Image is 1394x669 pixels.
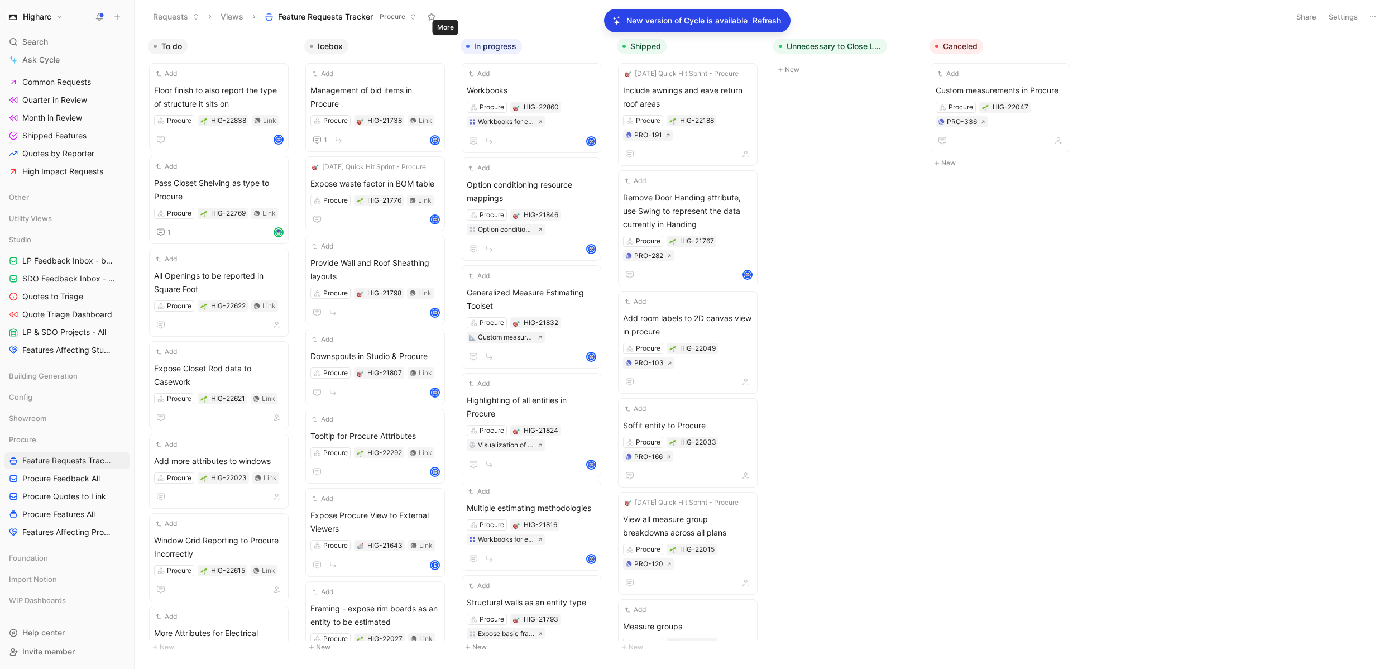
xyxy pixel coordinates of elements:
button: Add [623,175,648,187]
button: Views [215,8,248,25]
span: Showroom [9,413,46,424]
img: 🎯 [357,290,363,297]
span: View all measure group breakdowns across all plans [623,513,753,539]
span: [DATE] Quick Hit Sprint - Procure [635,68,739,79]
a: Month in Review [4,109,130,126]
img: 🎯 [312,164,319,170]
img: avatar [431,216,439,223]
div: HIG-22622 [211,300,246,312]
span: Include awnings and eave return roof areas [623,84,753,111]
button: 🌱 [200,209,208,217]
div: Procure [167,472,191,484]
span: Building Generation [9,370,78,381]
span: Expose waste factor in BOM table [310,177,440,190]
div: Config [4,389,130,409]
div: Link [262,208,276,219]
button: 🎯 [356,117,364,125]
div: 🎯 [512,211,520,219]
div: HIG-22033 [680,437,716,448]
button: Settings [1324,9,1363,25]
a: AddMultiple estimating methodologiesProcureWorkbooks for estimating methodology controlavatar [462,481,601,571]
a: AddGeneralized Measure Estimating ToolsetProcure📐Custom measurementsavatar [462,265,601,369]
div: Procure [480,209,504,221]
button: Add [310,414,335,425]
a: Procure Feedback All [4,470,130,487]
a: AddHighlighting of all entities in ProcureProcureVisualization of entities in procureavatar [462,373,601,476]
img: avatar [431,389,439,396]
span: Procure Quotes to Link [22,491,106,502]
button: Add [154,439,179,450]
div: HIG-22838 [211,115,246,126]
img: avatar [431,136,439,144]
div: Procure [4,431,130,448]
div: Visualization of entities in procure [478,439,534,451]
button: Add [467,163,491,174]
div: HIG-22023 [211,472,247,484]
div: Procure [167,393,191,404]
div: Other [4,189,130,209]
a: Quotes to Triage [4,288,130,305]
button: New [773,63,921,77]
a: Procure Quotes to Link [4,488,130,505]
button: Canceled [930,39,983,54]
a: AddExpose Closet Rod data to CaseworkProcureLink [149,341,289,429]
div: Procure [480,102,504,113]
div: Showroom [4,410,130,430]
button: 🎯 [512,103,520,111]
span: In progress [474,41,516,52]
span: Expose Procure View to External Viewers [310,509,440,536]
button: 🎯 [356,369,364,377]
div: HIG-21767 [680,236,714,247]
button: Requests [148,8,204,25]
div: HIG-21824 [524,425,558,436]
img: 🎯 [513,320,520,327]
a: AddTooltip for Procure AttributesProcureLinkavatar [305,409,445,484]
button: Add [154,518,179,529]
div: Search [4,34,130,50]
div: HIG-22047 [993,102,1028,113]
button: 🎯 [512,427,520,434]
div: HIG-22049 [680,343,716,354]
button: Add [467,486,491,497]
span: Management of bid items in Procure [310,84,440,111]
button: 🌱 [669,438,677,446]
button: 🌱 [981,103,989,111]
img: avatar [587,137,595,145]
div: 🌱 [200,117,208,125]
a: 🎯[DATE] Quick Hit Sprint - ProcureView all measure group breakdowns across all plansProcurePRO-120 [618,492,758,595]
a: Shipped Features [4,127,130,144]
span: Procure Features All [22,509,95,520]
span: Window Grid Reporting to Procure Incorrectly [154,534,284,561]
a: 🎯[DATE] Quick Hit Sprint - ProcureInclude awnings and eave return roof areasProcurePRO-191 [618,63,758,166]
button: Add [310,68,335,79]
span: Quarter in Review [22,94,87,106]
button: 1 [154,226,173,239]
button: Refresh [752,13,782,28]
button: 🌱 [200,474,208,482]
button: Add [154,254,179,265]
span: Tooltip for Procure Attributes [310,429,440,443]
img: 🌱 [669,346,676,352]
span: Add more attributes to windows [154,455,284,468]
div: Link [264,472,277,484]
div: Procure [636,343,660,354]
button: HigharcHigharc [4,9,66,25]
img: 🎯 [357,370,363,377]
span: Soffit entity to Procure [623,419,753,432]
div: Config [4,389,130,405]
a: AddPass Closet Shelving as type to ProcureProcureLink1avatar [149,156,289,244]
span: Quote Triage Dashboard [22,309,112,320]
div: HIG-21832 [524,317,558,328]
span: SDO Feedback Inbox - by Type [22,273,116,284]
a: Common Requests [4,74,130,90]
img: avatar [275,136,282,144]
div: Workbooks for estimating methodology control [478,116,534,127]
button: Add [310,493,335,504]
div: HIG-21643 [367,540,403,551]
button: 🎯 [512,319,520,327]
img: 🎯 [357,118,363,125]
span: LP & SDO Projects - All [22,327,106,338]
span: Other [9,192,29,203]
